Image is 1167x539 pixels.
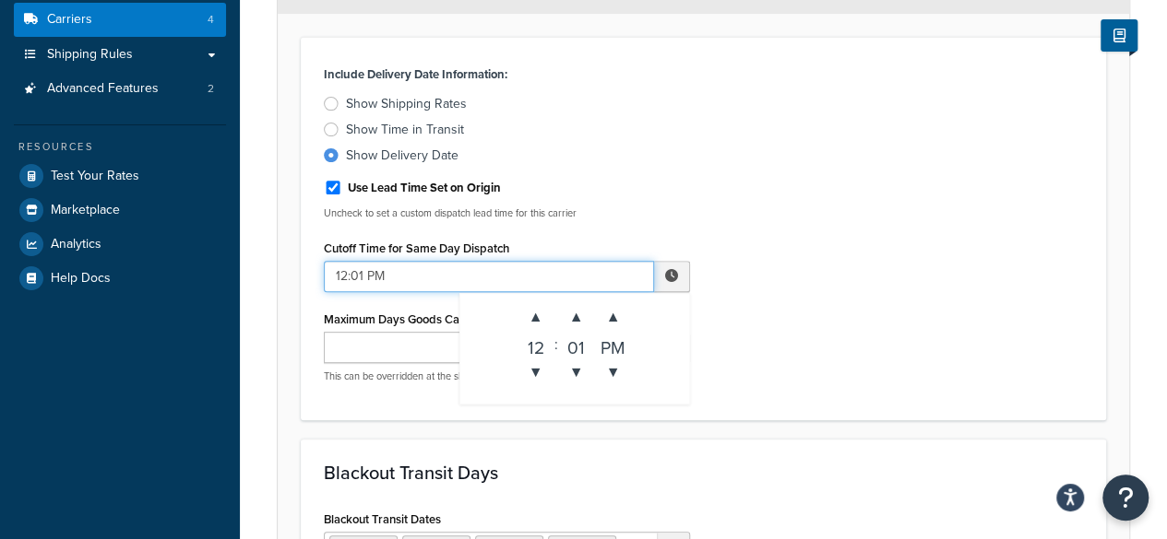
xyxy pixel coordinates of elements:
[14,3,226,37] li: Carriers
[14,193,226,227] a: Marketplace
[346,121,464,139] div: Show Time in Transit
[14,3,226,37] a: Carriers4
[208,81,214,97] span: 2
[14,262,226,295] a: Help Docs
[558,354,595,391] span: ▼
[558,335,595,354] div: 01
[47,47,133,63] span: Shipping Rules
[51,237,101,252] span: Analytics
[14,38,226,72] a: Shipping Rules
[1101,19,1137,52] button: Show Help Docs
[1102,475,1149,521] button: Open Resource Center
[518,354,554,391] span: ▼
[208,12,214,28] span: 4
[47,12,92,28] span: Carriers
[324,206,690,220] p: Uncheck to set a custom dispatch lead time for this carrier
[14,72,226,106] a: Advanced Features2
[14,139,226,155] div: Resources
[14,72,226,106] li: Advanced Features
[14,228,226,261] a: Analytics
[51,203,120,218] span: Marketplace
[324,312,533,326] label: Maximum Days Goods Can Be in Transit
[518,335,554,354] div: 12
[324,369,690,383] p: This can be overridden at the shipping group level
[324,62,507,88] label: Include Delivery Date Information:
[518,299,554,335] span: ▲
[595,354,632,391] span: ▼
[14,159,226,193] a: Test Your Rates
[47,81,159,97] span: Advanced Features
[324,512,441,526] label: Blackout Transit Dates
[324,241,509,255] label: Cutoff Time for Same Day Dispatch
[324,463,1083,483] h3: Blackout Transit Days
[346,146,458,165] div: Show Delivery Date
[346,95,467,113] div: Show Shipping Rates
[554,299,558,391] div: :
[595,299,632,335] span: ▲
[348,180,501,196] label: Use Lead Time Set on Origin
[51,169,139,184] span: Test Your Rates
[595,335,632,354] div: PM
[558,299,595,335] span: ▲
[51,271,111,287] span: Help Docs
